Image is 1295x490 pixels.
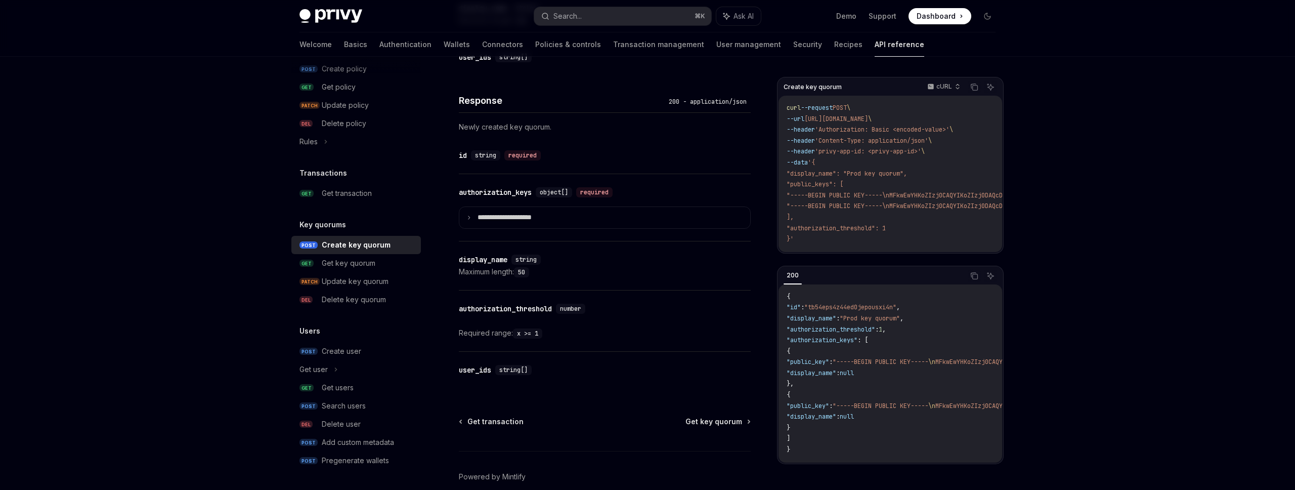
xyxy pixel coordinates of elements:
[984,80,997,94] button: Ask AI
[868,115,872,123] span: \
[787,213,794,221] span: ],
[875,32,924,57] a: API reference
[840,413,854,421] span: null
[291,78,421,96] a: GETGet policy
[787,293,790,301] span: {
[459,365,491,375] div: user_ids
[475,151,496,159] span: string
[787,369,836,377] span: "display_name"
[804,115,868,123] span: [URL][DOMAIN_NAME]
[857,336,868,344] span: : [
[291,379,421,397] a: GETGet users
[716,32,781,57] a: User management
[787,314,836,322] span: "display_name"
[787,413,836,421] span: "display_name"
[665,97,751,107] div: 200 - application/json
[787,158,808,167] span: --data
[322,294,386,306] div: Delete key quorum
[322,99,369,111] div: Update policy
[695,12,705,20] span: ⌘ K
[836,369,840,377] span: :
[787,347,790,355] span: {
[787,424,790,432] span: }
[459,266,751,278] div: Maximum length:
[299,457,318,465] span: POST
[787,235,794,243] span: }'
[896,303,900,311] span: ,
[467,417,524,427] span: Get transaction
[459,121,751,133] p: Newly created key quorum.
[344,32,367,57] a: Basics
[784,83,842,91] span: Create key quorum
[322,81,356,93] div: Get policy
[879,325,882,334] span: 1
[514,267,529,277] code: 50
[836,314,840,322] span: :
[787,147,815,155] span: --header
[847,104,850,112] span: \
[787,126,815,134] span: --header
[787,380,794,388] span: },
[787,391,790,399] span: {
[322,117,366,130] div: Delete policy
[968,269,981,282] button: Copy the contents from the code block
[909,8,971,24] a: Dashboard
[815,126,949,134] span: 'Authorization: Basic <encoded-value>'
[613,32,704,57] a: Transaction management
[829,358,833,366] span: :
[808,158,815,167] span: '{
[322,187,372,199] div: Get transaction
[787,303,801,311] span: "id"
[787,180,843,188] span: "public_keys": [
[299,278,320,285] span: PATCH
[460,417,524,427] a: Get transaction
[984,269,997,282] button: Ask AI
[685,417,750,427] a: Get key quorum
[299,32,332,57] a: Welcome
[299,84,314,91] span: GET
[291,184,421,202] a: GETGet transaction
[322,418,361,430] div: Delete user
[787,434,790,442] span: ]
[299,136,318,148] div: Rules
[787,224,886,232] span: "authorization_threshold": 1
[291,342,421,360] a: POSTCreate user
[291,272,421,291] a: PATCHUpdate key quorum
[299,348,318,355] span: POST
[801,104,833,112] span: --request
[444,32,470,57] a: Wallets
[291,433,421,452] a: POSTAdd custom metadata
[322,382,354,394] div: Get users
[504,150,541,160] div: required
[935,402,1162,410] span: MFkwEwYHKoZIzj0CAQYIKoZIzj0DAQcDQgAErzZtQr/bMIh3Y8f9ZqseB9i/AfjQ
[829,402,833,410] span: :
[291,415,421,433] a: DELDelete user
[553,10,582,22] div: Search...
[840,314,900,322] span: "Prod key quorum"
[299,296,313,304] span: DEL
[882,325,886,334] span: ,
[685,417,742,427] span: Get key quorum
[928,358,935,366] span: \n
[921,147,925,155] span: \
[322,257,375,269] div: Get key quorum
[291,397,421,415] a: POSTSearch users
[299,102,320,109] span: PATCH
[833,104,847,112] span: POST
[716,7,761,25] button: Ask AI
[515,256,537,264] span: string
[540,188,568,196] span: object[]
[935,358,1162,366] span: MFkwEwYHKoZIzj0CAQYIKoZIzj0DAQcDQgAEx4aoeD72yykviK+f/ckqE2CItVIG
[322,275,388,288] div: Update key quorum
[459,150,467,160] div: id
[299,9,362,23] img: dark logo
[299,421,313,428] span: DEL
[299,363,328,376] div: Get user
[534,7,711,25] button: Search...⌘K
[299,241,318,249] span: POST
[459,327,751,339] div: Required range:
[815,137,928,145] span: 'Content-Type: application/json'
[291,291,421,309] a: DELDelete key quorum
[968,80,981,94] button: Copy the contents from the code block
[787,104,801,112] span: curl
